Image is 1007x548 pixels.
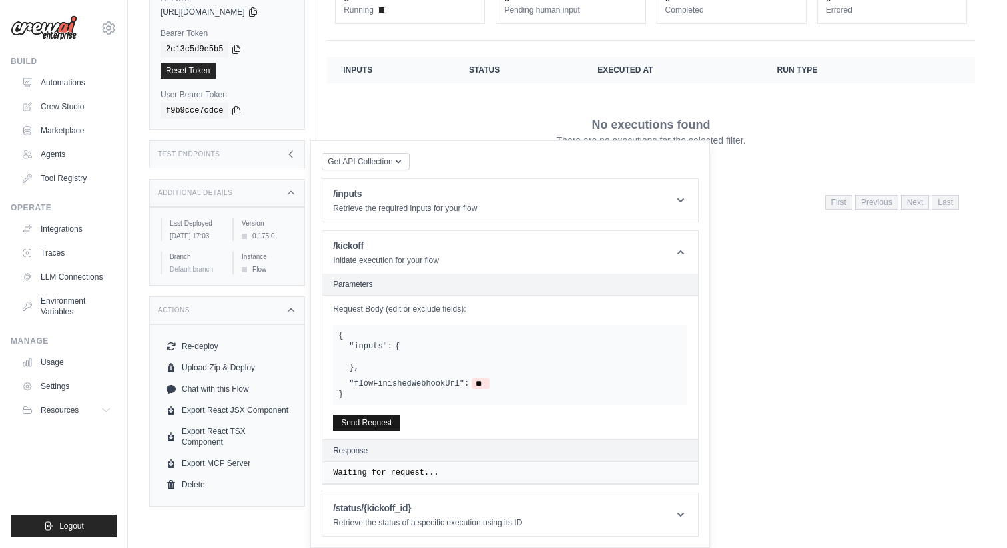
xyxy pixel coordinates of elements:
code: f9b9cce7cdce [161,103,228,119]
button: Logout [11,515,117,537]
span: Next [901,195,930,210]
p: There are no executions for the selected filter. [557,134,746,147]
a: Automations [16,72,117,93]
p: Retrieve the status of a specific execution using its ID [333,517,522,528]
p: Retrieve the required inputs for your flow [333,203,477,214]
nav: Pagination [825,195,959,210]
button: Re-deploy [161,336,294,357]
h3: Actions [158,306,190,314]
a: Integrations [16,218,117,240]
label: Request Body (edit or exclude fields): [333,304,687,314]
a: Usage [16,352,117,373]
span: Get API Collection [328,156,392,167]
span: } [349,362,354,373]
span: { [395,341,400,352]
span: , [354,362,358,373]
a: Export React TSX Component [161,421,294,453]
a: Marketplace [16,120,117,141]
a: Tool Registry [16,168,117,189]
th: Executed at [581,57,761,83]
a: Chat with this Flow [161,378,294,400]
button: Get API Collection [322,153,409,170]
h1: /inputs [333,187,477,200]
dt: Completed [665,5,798,15]
th: Run Type [761,57,910,83]
label: Bearer Token [161,28,294,39]
span: Running [344,5,374,15]
iframe: Chat Widget [940,484,1007,548]
label: "inputs": [349,341,392,352]
h3: Additional Details [158,189,232,197]
th: Status [453,57,581,83]
a: Delete [161,474,294,495]
a: LLM Connections [16,266,117,288]
h1: /status/{kickoff_id} [333,501,522,515]
label: Version [242,218,294,228]
span: Resources [41,405,79,415]
span: First [825,195,852,210]
a: Reset Token [161,63,216,79]
button: Upload Zip & Deploy [161,357,294,378]
div: Manage [11,336,117,346]
div: Flow [242,264,294,274]
span: { [338,331,343,340]
div: 0.175.0 [242,231,294,241]
label: "flowFinishedWebhookUrl": [349,378,469,389]
a: Crew Studio [16,96,117,117]
label: Branch [170,252,222,262]
img: Logo [11,15,77,41]
section: Crew executions table [327,57,975,218]
span: Last [932,195,959,210]
a: Traces [16,242,117,264]
h3: Test Endpoints [158,150,220,158]
button: Send Request [333,415,400,431]
h1: /kickoff [333,239,439,252]
a: Environment Variables [16,290,117,322]
span: } [338,390,343,399]
span: Default branch [170,266,213,273]
dt: Errored [826,5,958,15]
a: Settings [16,376,117,397]
div: Build [11,56,117,67]
div: Operate [11,202,117,213]
h2: Response [333,445,368,456]
span: Logout [59,521,84,531]
time: August 28, 2025 at 17:03 IST [170,232,209,240]
dt: Pending human input [504,5,637,15]
label: User Bearer Token [161,89,294,100]
button: Resources [16,400,117,421]
span: [URL][DOMAIN_NAME] [161,7,245,17]
span: Previous [855,195,898,210]
p: No executions found [592,115,711,134]
label: Instance [242,252,294,262]
th: Inputs [327,57,453,83]
h2: Parameters [333,279,687,290]
a: Export React JSX Component [161,400,294,421]
pre: Waiting for request... [333,467,687,478]
p: Initiate execution for your flow [333,255,439,266]
code: 2c13c5d9e5b5 [161,41,228,57]
a: Agents [16,144,117,165]
a: Export MCP Server [161,453,294,474]
label: Last Deployed [170,218,222,228]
